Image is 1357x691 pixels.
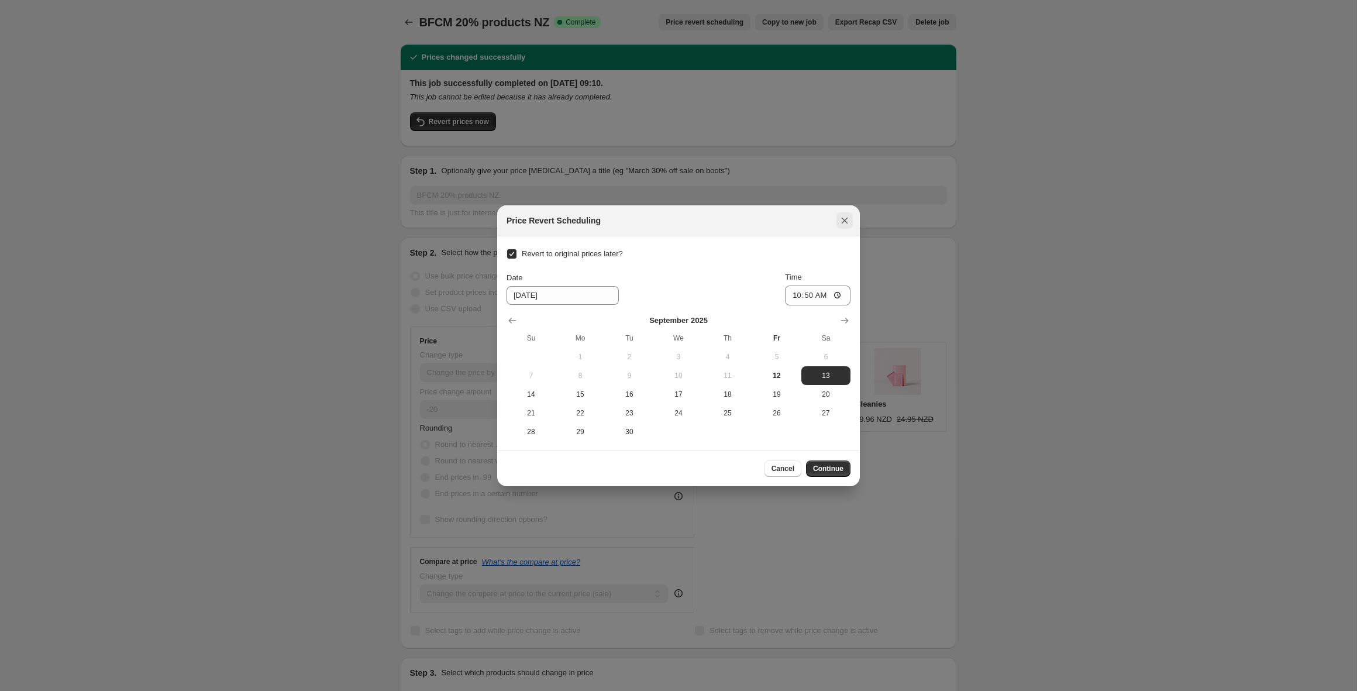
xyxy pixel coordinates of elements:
button: Wednesday September 10 2025 [654,366,703,385]
input: 9/12/2025 [507,286,619,305]
span: 21 [511,408,551,418]
button: Monday September 8 2025 [556,366,605,385]
span: 18 [708,390,748,399]
button: Saturday September 20 2025 [801,385,850,404]
span: 11 [708,371,748,380]
span: 1 [560,352,600,362]
span: 26 [757,408,797,418]
button: Thursday September 4 2025 [703,348,752,366]
span: 24 [659,408,698,418]
span: 13 [806,371,846,380]
button: Thursday September 25 2025 [703,404,752,422]
button: Tuesday September 2 2025 [605,348,654,366]
span: 29 [560,427,600,436]
span: 19 [757,390,797,399]
button: Saturday September 27 2025 [801,404,850,422]
span: Revert to original prices later? [522,249,623,258]
button: Tuesday September 30 2025 [605,422,654,441]
button: Thursday September 18 2025 [703,385,752,404]
button: Friday September 26 2025 [752,404,801,422]
span: 10 [659,371,698,380]
span: 12 [757,371,797,380]
span: 17 [659,390,698,399]
th: Friday [752,329,801,348]
span: Cancel [772,464,794,473]
th: Saturday [801,329,850,348]
span: 2 [609,352,649,362]
span: Mo [560,334,600,343]
span: 16 [609,390,649,399]
span: 15 [560,390,600,399]
button: Wednesday September 3 2025 [654,348,703,366]
span: Time [785,273,801,281]
span: 5 [757,352,797,362]
button: Monday September 1 2025 [556,348,605,366]
button: Monday September 22 2025 [556,404,605,422]
button: Sunday September 21 2025 [507,404,556,422]
span: 22 [560,408,600,418]
button: Wednesday September 24 2025 [654,404,703,422]
span: 28 [511,427,551,436]
button: Tuesday September 16 2025 [605,385,654,404]
button: Continue [806,460,850,477]
button: Monday September 29 2025 [556,422,605,441]
span: 3 [659,352,698,362]
span: 9 [609,371,649,380]
button: Monday September 15 2025 [556,385,605,404]
span: Continue [813,464,843,473]
th: Tuesday [605,329,654,348]
span: 20 [806,390,846,399]
button: Friday September 5 2025 [752,348,801,366]
th: Monday [556,329,605,348]
button: Saturday September 13 2025 [801,366,850,385]
button: Sunday September 7 2025 [507,366,556,385]
span: Fr [757,334,797,343]
span: Sa [806,334,846,343]
span: 23 [609,408,649,418]
span: Tu [609,334,649,343]
button: Show next month, October 2025 [836,312,853,329]
span: 27 [806,408,846,418]
span: Date [507,273,522,282]
button: Tuesday September 23 2025 [605,404,654,422]
span: 7 [511,371,551,380]
button: Sunday September 14 2025 [507,385,556,404]
button: Thursday September 11 2025 [703,366,752,385]
span: We [659,334,698,343]
th: Sunday [507,329,556,348]
button: Sunday September 28 2025 [507,422,556,441]
span: 8 [560,371,600,380]
button: Saturday September 6 2025 [801,348,850,366]
span: 25 [708,408,748,418]
th: Wednesday [654,329,703,348]
th: Thursday [703,329,752,348]
button: Show previous month, August 2025 [504,312,521,329]
button: Friday September 19 2025 [752,385,801,404]
h2: Price Revert Scheduling [507,215,601,226]
span: 4 [708,352,748,362]
span: Su [511,334,551,343]
button: Cancel [764,460,801,477]
span: 6 [806,352,846,362]
button: Wednesday September 17 2025 [654,385,703,404]
span: 30 [609,427,649,436]
button: Close [836,212,853,229]
button: Today Friday September 12 2025 [752,366,801,385]
span: 14 [511,390,551,399]
button: Tuesday September 9 2025 [605,366,654,385]
input: 12:00 [785,286,850,305]
span: Th [708,334,748,343]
